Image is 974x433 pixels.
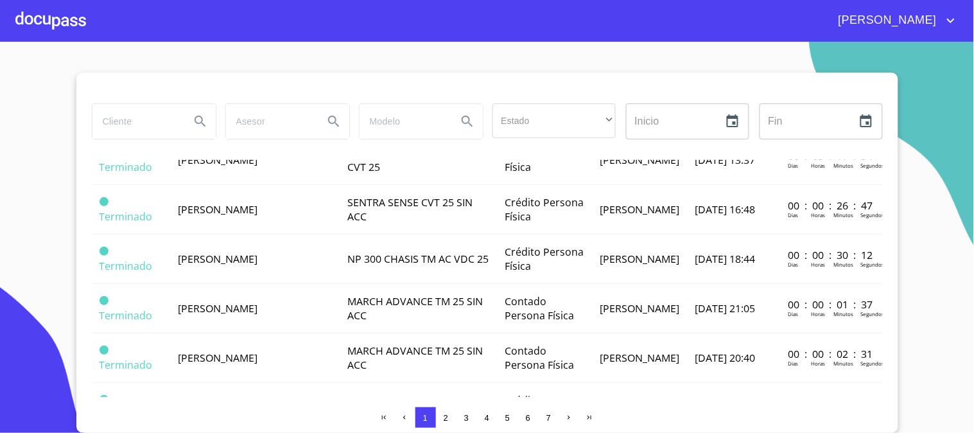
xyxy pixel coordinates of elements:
[600,351,679,365] span: [PERSON_NAME]
[788,360,798,367] p: Dias
[423,413,428,423] span: 1
[100,346,109,355] span: Terminado
[347,294,483,323] span: MARCH ADVANCE TM 25 SIN ACC
[811,310,825,317] p: Horas
[811,162,825,169] p: Horas
[788,261,798,268] p: Dias
[464,413,469,423] span: 3
[788,248,874,262] p: 00 : 00 : 30 : 12
[505,195,584,224] span: Crédito Persona Física
[695,252,755,266] span: [DATE] 18:44
[100,209,153,224] span: Terminado
[347,344,483,372] span: MARCH ADVANCE TM 25 SIN ACC
[100,259,153,273] span: Terminado
[811,360,825,367] p: Horas
[452,106,483,137] button: Search
[860,211,884,218] p: Segundos
[226,104,313,139] input: search
[811,261,825,268] p: Horas
[860,162,884,169] p: Segundos
[600,301,679,315] span: [PERSON_NAME]
[788,297,874,312] p: 00 : 00 : 01 : 37
[178,153,257,167] span: [PERSON_NAME]
[100,247,109,256] span: Terminado
[178,252,257,266] span: [PERSON_NAME]
[788,396,874,411] p: 00 : 00 : 37 : 22
[347,146,482,174] span: MAGNITE EXCLUSIVE 1 0 LTS CVT 25
[360,104,447,139] input: search
[505,146,584,174] span: Crédito Persona Física
[100,160,153,174] span: Terminado
[695,202,755,216] span: [DATE] 16:48
[92,104,180,139] input: search
[318,106,349,137] button: Search
[788,347,874,361] p: 00 : 00 : 02 : 31
[505,344,574,372] span: Contado Persona Física
[505,393,584,421] span: Crédito Persona Física
[695,301,755,315] span: [DATE] 21:05
[695,153,755,167] span: [DATE] 13:37
[444,413,448,423] span: 2
[833,261,853,268] p: Minutos
[100,395,109,404] span: Terminado
[860,261,884,268] p: Segundos
[833,162,853,169] p: Minutos
[788,162,798,169] p: Dias
[600,153,679,167] span: [PERSON_NAME]
[829,10,943,31] span: [PERSON_NAME]
[498,407,518,428] button: 5
[436,407,457,428] button: 2
[526,413,530,423] span: 6
[788,310,798,317] p: Dias
[185,106,216,137] button: Search
[178,202,257,216] span: [PERSON_NAME]
[100,308,153,323] span: Terminado
[600,252,679,266] span: [PERSON_NAME]
[833,310,853,317] p: Minutos
[100,197,109,206] span: Terminado
[600,202,679,216] span: [PERSON_NAME]
[695,351,755,365] span: [DATE] 20:40
[485,413,489,423] span: 4
[546,413,551,423] span: 7
[539,407,559,428] button: 7
[833,360,853,367] p: Minutos
[505,294,574,323] span: Contado Persona Física
[788,199,874,213] p: 00 : 00 : 26 : 47
[178,351,257,365] span: [PERSON_NAME]
[477,407,498,428] button: 4
[492,103,616,138] div: ​
[860,310,884,317] p: Segundos
[457,407,477,428] button: 3
[347,393,478,421] span: MAGNITE ADVANCE 1 0 LTS CVT 25
[833,211,853,218] p: Minutos
[100,358,153,372] span: Terminado
[695,393,758,421] span: 29/ago./2025 12:50
[100,296,109,305] span: Terminado
[178,301,257,315] span: [PERSON_NAME]
[860,360,884,367] p: Segundos
[829,10,959,31] button: account of current user
[788,211,798,218] p: Dias
[505,413,510,423] span: 5
[518,407,539,428] button: 6
[415,407,436,428] button: 1
[347,195,473,224] span: SENTRA SENSE CVT 25 SIN ACC
[811,211,825,218] p: Horas
[505,245,584,273] span: Crédito Persona Física
[347,252,489,266] span: NP 300 CHASIS TM AC VDC 25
